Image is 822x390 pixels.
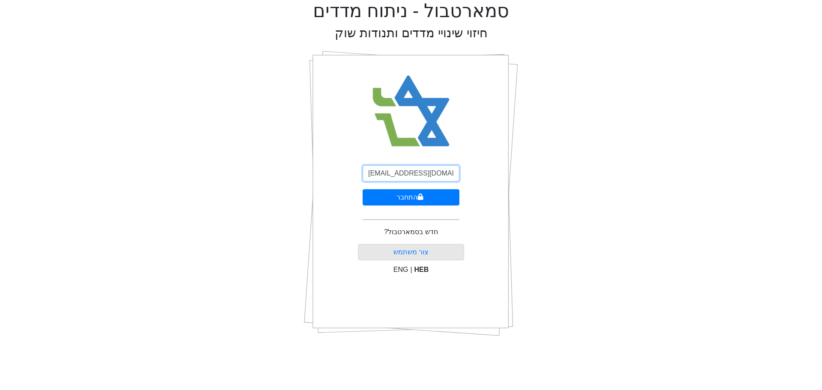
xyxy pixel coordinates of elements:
[363,189,459,205] button: התחבר
[393,248,429,256] a: צור משתמש
[335,26,488,41] h2: חיזוי שינויי מדדים ותנודות שוק
[414,266,429,273] span: HEB
[363,165,459,182] input: אימייל
[365,64,458,158] img: Smart Bull
[410,266,412,273] span: |
[358,244,465,260] button: צור משתמש
[384,227,438,237] p: חדש בסמארטבול?
[393,266,408,273] span: ENG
